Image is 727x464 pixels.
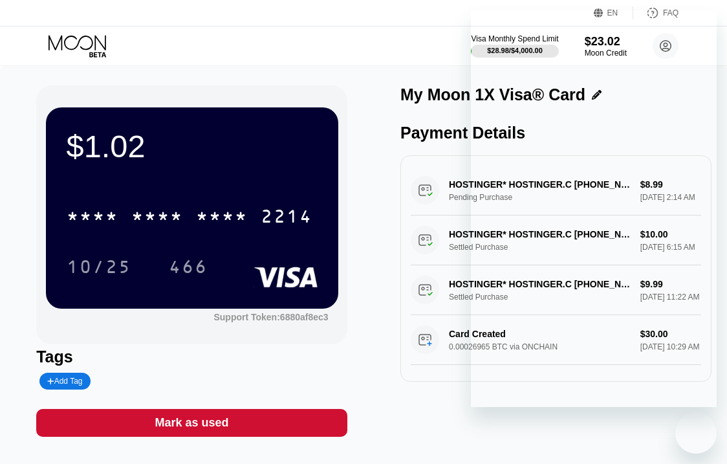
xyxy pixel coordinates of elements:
div: Tags [36,348,347,366]
div: Payment Details [400,124,711,142]
iframe: Messaging window [471,10,717,407]
div: FAQ [663,8,678,17]
div: 10/25 [57,250,141,283]
div: Support Token: 6880af8ec3 [213,312,328,322]
div: Add Tag [47,377,82,386]
div: 10/25 [67,258,131,279]
div: 466 [169,258,208,279]
div: 2214 [261,208,312,228]
div: 466 [159,250,217,283]
div: $1.02 [67,128,318,164]
div: EN [594,6,633,19]
div: FAQ [633,6,678,19]
div: Mark as used [36,409,347,437]
div: Mark as used [155,415,229,430]
div: Support Token:6880af8ec3 [213,312,328,322]
iframe: Button to launch messaging window, conversation in progress [675,412,717,454]
div: EN [607,8,618,17]
div: My Moon 1X Visa® Card [400,85,585,104]
div: Add Tag [39,373,90,390]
